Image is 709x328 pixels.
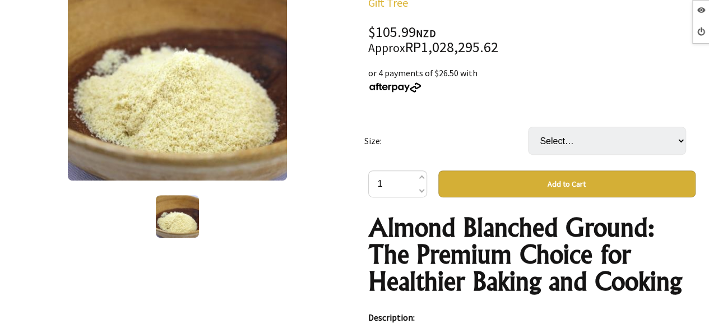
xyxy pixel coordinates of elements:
strong: Description: [368,312,415,323]
span: NZD [416,27,436,40]
div: $105.99 RP1,028,295.62 [368,25,696,55]
small: Approx [368,40,405,56]
div: or 4 payments of $26.50 with [368,66,696,93]
button: Add to Cart [438,170,696,197]
img: Afterpay [368,82,422,93]
strong: Almond Blanched Ground: The Premium Choice for Healthier Baking and Cooking [368,212,682,297]
img: Almond Blanched Ground [156,195,199,238]
td: Size: [364,111,528,170]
